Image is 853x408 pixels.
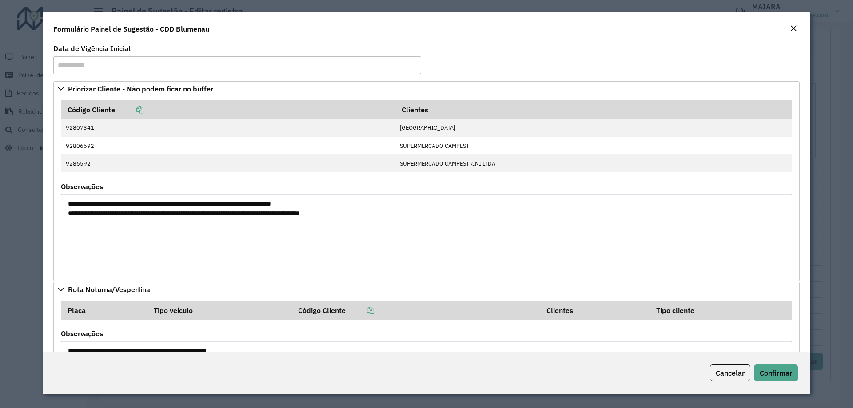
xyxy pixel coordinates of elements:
label: Observações [61,181,103,192]
a: Priorizar Cliente - Não podem ficar no buffer [53,81,800,96]
span: Rota Noturna/Vespertina [68,286,150,293]
a: Copiar [115,105,143,114]
span: Cancelar [716,368,745,377]
h4: Formulário Painel de Sugestão - CDD Blumenau [53,24,209,34]
td: SUPERMERCADO CAMPESTRINI LTDA [395,154,792,172]
a: Rota Noturna/Vespertina [53,282,800,297]
td: 9286592 [61,154,395,172]
td: [GEOGRAPHIC_DATA] [395,119,792,137]
button: Cancelar [710,364,750,381]
span: Confirmar [760,368,792,377]
button: Confirmar [754,364,798,381]
em: Fechar [790,25,797,32]
th: Placa [61,301,147,320]
label: Data de Vigência Inicial [53,43,131,54]
th: Clientes [395,100,792,119]
th: Tipo cliente [650,301,792,320]
a: Copiar [346,306,374,315]
th: Tipo veículo [147,301,292,320]
th: Clientes [541,301,650,320]
button: Close [787,23,800,35]
td: 92807341 [61,119,395,137]
th: Código Cliente [292,301,540,320]
td: 92806592 [61,137,395,154]
span: Priorizar Cliente - Não podem ficar no buffer [68,85,213,92]
td: SUPERMERCADO CAMPEST [395,137,792,154]
label: Observações [61,328,103,339]
div: Priorizar Cliente - Não podem ficar no buffer [53,96,800,281]
th: Código Cliente [61,100,395,119]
